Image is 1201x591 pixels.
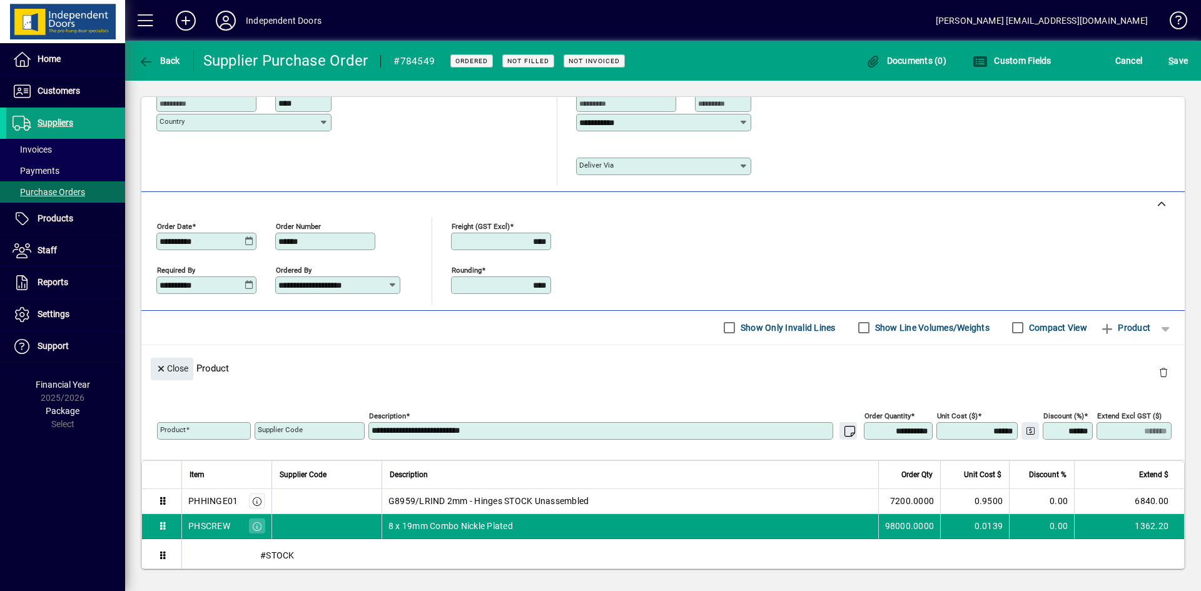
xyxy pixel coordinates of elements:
a: Customers [6,76,125,107]
mat-label: Order number [276,221,321,230]
mat-label: Freight (GST excl) [452,221,510,230]
span: Not Invoiced [569,57,620,65]
td: 0.00 [1009,489,1074,514]
span: Suppliers [38,118,73,128]
div: #STOCK [182,539,1184,572]
span: Documents (0) [865,56,946,66]
mat-label: Ordered by [276,265,312,274]
app-page-header-button: Close [148,362,196,373]
button: Documents (0) [862,49,950,72]
td: 1362.20 [1074,514,1184,539]
button: Product [1093,316,1157,339]
div: [PERSON_NAME] [EMAIL_ADDRESS][DOMAIN_NAME] [936,11,1148,31]
button: Profile [206,9,246,32]
div: PHHINGE01 [188,495,238,507]
span: Supplier Code [280,468,327,482]
span: Description [390,468,428,482]
span: Products [38,213,73,223]
label: Compact View [1026,321,1087,334]
span: Order Qty [901,468,933,482]
td: 7200.0000 [878,489,941,514]
button: Delete [1148,358,1178,388]
button: Close [151,358,193,380]
mat-label: Extend excl GST ($) [1097,411,1162,420]
span: Home [38,54,61,64]
a: Home [6,44,125,75]
a: Payments [6,160,125,181]
button: Save [1165,49,1191,72]
span: Reports [38,277,68,287]
span: Staff [38,245,57,255]
a: Staff [6,235,125,266]
a: Support [6,331,125,362]
span: ave [1168,51,1188,71]
span: Discount % [1029,468,1067,482]
span: Unit Cost $ [964,468,1001,482]
div: Product [141,345,1185,391]
button: Custom Fields [970,49,1055,72]
div: Supplier Purchase Order [203,51,368,71]
td: 98000.0000 [878,514,941,539]
button: Back [135,49,183,72]
span: Not Filled [507,57,549,65]
span: Customers [38,86,80,96]
mat-label: Description [369,411,406,420]
span: Close [156,358,188,379]
span: Item [190,468,205,482]
mat-label: Country [160,117,185,126]
a: Settings [6,299,125,330]
span: Purchase Orders [13,187,85,197]
span: Support [38,341,69,351]
span: Cancel [1115,51,1143,71]
td: 0.0139 [940,514,1009,539]
span: Custom Fields [973,56,1052,66]
div: Independent Doors [246,11,322,31]
mat-label: Discount (%) [1043,411,1084,420]
span: Product [1100,318,1150,338]
mat-label: Order date [157,221,192,230]
div: PHSCREW [188,520,230,532]
mat-label: Supplier Code [258,425,303,434]
span: Invoices [13,144,52,154]
span: Back [138,56,180,66]
td: 6840.00 [1074,489,1184,514]
span: Package [46,406,79,416]
span: 8 x 19mm Combo Nickle Plated [388,520,513,532]
a: Products [6,203,125,235]
span: Financial Year [36,380,90,390]
label: Show Line Volumes/Weights [873,321,990,334]
label: Show Only Invalid Lines [738,321,836,334]
span: G8959/LRIND 2mm - Hinges STOCK Unassembled [388,495,589,507]
div: #784549 [393,51,435,71]
span: Settings [38,309,69,319]
td: 0.9500 [940,489,1009,514]
span: S [1168,56,1173,66]
button: Add [166,9,206,32]
mat-label: Order Quantity [864,411,911,420]
a: Knowledge Base [1160,3,1185,43]
button: Change Price Levels [1021,422,1039,440]
mat-label: Product [160,425,186,434]
button: Cancel [1112,49,1146,72]
mat-label: Rounding [452,265,482,274]
span: Extend $ [1139,468,1168,482]
mat-label: Deliver via [579,161,614,169]
a: Purchase Orders [6,181,125,203]
app-page-header-button: Delete [1148,366,1178,378]
td: 0.00 [1009,514,1074,539]
mat-label: Unit Cost ($) [937,411,978,420]
mat-label: Required by [157,265,195,274]
a: Invoices [6,139,125,160]
span: Ordered [455,57,488,65]
a: Reports [6,267,125,298]
app-page-header-button: Back [125,49,194,72]
span: Payments [13,166,59,176]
